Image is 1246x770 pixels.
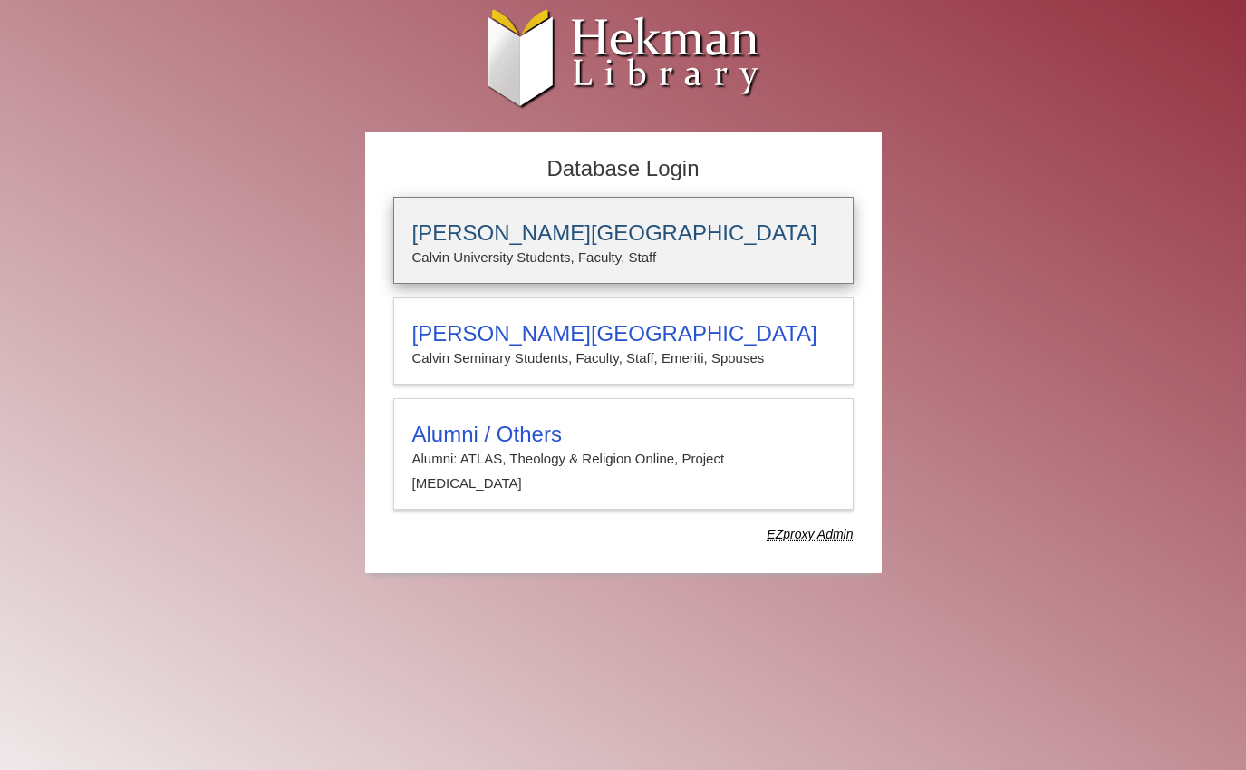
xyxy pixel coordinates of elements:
h2: Database Login [384,151,863,188]
p: Calvin Seminary Students, Faculty, Staff, Emeriti, Spouses [412,346,835,370]
p: Alumni: ATLAS, Theology & Religion Online, Project [MEDICAL_DATA] [412,447,835,495]
p: Calvin University Students, Faculty, Staff [412,246,835,269]
a: [PERSON_NAME][GEOGRAPHIC_DATA]Calvin University Students, Faculty, Staff [393,197,854,284]
summary: Alumni / OthersAlumni: ATLAS, Theology & Religion Online, Project [MEDICAL_DATA] [412,422,835,495]
h3: Alumni / Others [412,422,835,447]
h3: [PERSON_NAME][GEOGRAPHIC_DATA] [412,321,835,346]
h3: [PERSON_NAME][GEOGRAPHIC_DATA] [412,220,835,246]
dfn: Use Alumni login [767,527,853,541]
a: [PERSON_NAME][GEOGRAPHIC_DATA]Calvin Seminary Students, Faculty, Staff, Emeriti, Spouses [393,297,854,385]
